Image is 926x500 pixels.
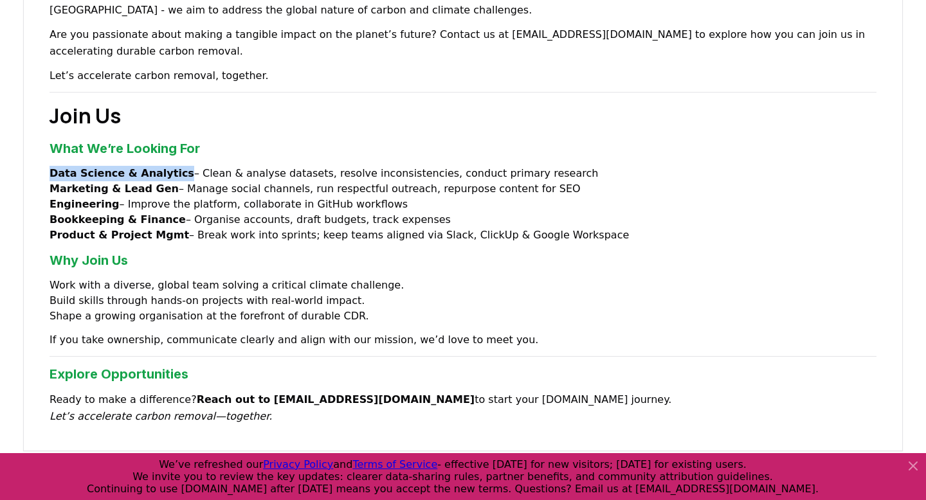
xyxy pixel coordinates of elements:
[50,293,876,308] li: Build skills through hands‑on projects with real‑world impact.
[50,332,876,348] p: If you take ownership, communicate clearly and align with our mission, we’d love to meet you.
[50,251,876,270] h3: Why Join Us
[50,391,876,425] p: Ready to make a difference? to start your [DOMAIN_NAME] journey.
[50,198,120,210] strong: Engineering
[50,278,876,293] li: Work with a diverse, global team solving a critical climate challenge.
[50,183,179,195] strong: Marketing & Lead Gen
[50,67,876,84] p: Let’s accelerate carbon removal, together.
[50,212,876,228] li: – Organise accounts, draft budgets, track expenses
[50,228,876,243] li: – Break work into sprints; keep teams aligned via Slack, ClickUp & Google Workspace
[50,410,272,422] em: Let’s accelerate carbon removal—together.
[50,181,876,197] li: – Manage social channels, run respectful outreach, repurpose content for SEO
[50,213,186,226] strong: Bookkeeping & Finance
[50,139,876,158] h3: What We’re Looking For
[197,393,475,406] strong: Reach out to [EMAIL_ADDRESS][DOMAIN_NAME]
[50,229,189,241] strong: Product & Project Mgmt
[50,26,876,60] p: Are you passionate about making a tangible impact on the planet’s future? Contact us at [EMAIL_AD...
[50,364,876,384] h3: Explore Opportunities
[50,308,876,324] li: Shape a growing organisation at the forefront of durable CDR.
[50,166,876,181] li: – Clean & analyse datasets, resolve inconsistencies, conduct primary research
[50,100,876,131] h2: Join Us
[50,167,194,179] strong: Data Science & Analytics
[50,197,876,212] li: – Improve the platform, collaborate in GitHub workflows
